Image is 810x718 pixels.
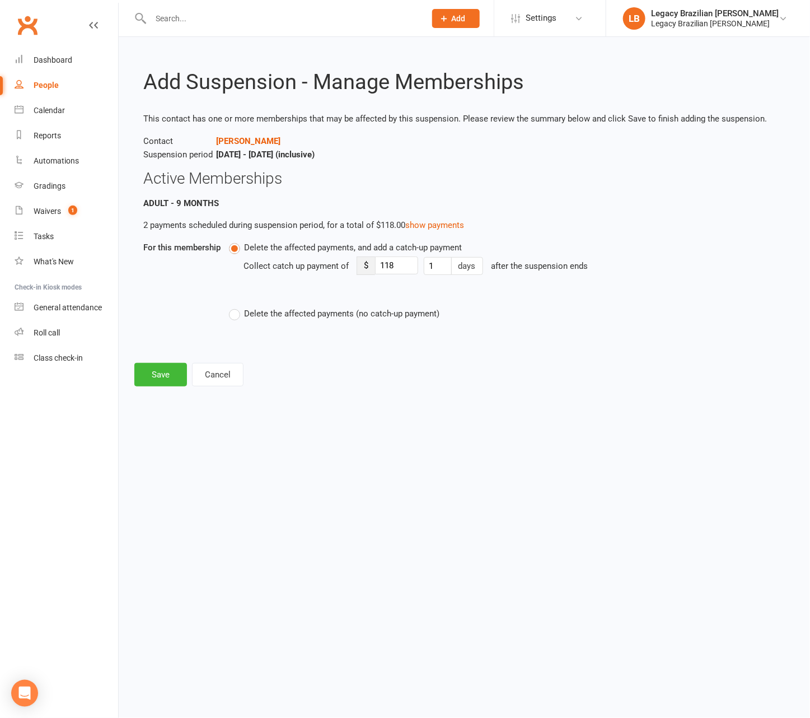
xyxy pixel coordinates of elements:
[34,181,65,190] div: Gradings
[357,257,375,275] span: $
[432,9,480,28] button: Add
[15,48,118,73] a: Dashboard
[143,134,216,148] span: Contact
[34,156,79,165] div: Automations
[34,131,61,140] div: Reports
[15,98,118,123] a: Calendar
[216,136,280,146] a: [PERSON_NAME]
[15,295,118,320] a: General attendance kiosk mode
[15,199,118,224] a: Waivers 1
[244,307,439,319] span: Delete the affected payments (no catch-up payment)
[68,206,77,215] span: 1
[34,232,54,241] div: Tasks
[15,224,118,249] a: Tasks
[526,6,556,31] span: Settings
[34,55,72,64] div: Dashboard
[491,259,588,273] div: after the suspension ends
[143,241,221,254] label: For this membership
[143,170,785,188] h3: Active Memberships
[143,112,785,125] p: This contact has one or more memberships that may be affected by this suspension. Please review t...
[15,346,118,371] a: Class kiosk mode
[34,257,74,266] div: What's New
[15,174,118,199] a: Gradings
[143,198,219,208] b: ADULT - 9 MONTHS
[34,303,102,312] div: General attendance
[34,207,61,216] div: Waivers
[147,11,418,26] input: Search...
[15,320,118,346] a: Roll call
[15,123,118,148] a: Reports
[143,71,785,94] h2: Add Suspension - Manage Memberships
[623,7,645,30] div: LB
[143,218,785,232] p: 2 payments scheduled during suspension period, for a total of $118.00
[244,241,462,253] span: Delete the affected payments, and add a catch-up payment
[34,81,59,90] div: People
[451,257,483,275] button: days
[34,353,83,362] div: Class check-in
[651,8,779,18] div: Legacy Brazilian [PERSON_NAME]
[143,148,216,161] span: Suspension period
[651,18,779,29] div: Legacy Brazilian [PERSON_NAME]
[405,220,464,230] a: show payments
[13,11,41,39] a: Clubworx
[15,148,118,174] a: Automations
[34,106,65,115] div: Calendar
[34,328,60,337] div: Roll call
[15,73,118,98] a: People
[11,680,38,707] div: Open Intercom Messenger
[244,254,349,278] div: Collect catch up payment of
[192,363,244,386] button: Cancel
[15,249,118,274] a: What's New
[452,14,466,23] span: Add
[216,150,315,160] strong: [DATE] - [DATE] (inclusive)
[134,363,187,386] button: Save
